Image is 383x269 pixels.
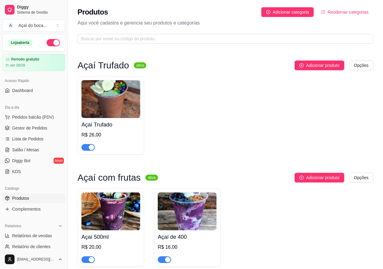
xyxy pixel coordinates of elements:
span: Diggy [17,5,63,10]
sup: ativa [134,62,146,68]
span: plus-circle [266,10,270,14]
span: Sistema de Gestão [17,10,63,15]
div: Dia a dia [2,103,65,112]
img: product-image [158,192,216,230]
button: Reodernar categorias [316,7,373,17]
h4: Açaí de 400 [158,233,216,241]
a: Gestor de Pedidos [2,123,65,133]
span: Complementos [12,206,41,212]
span: Opções [354,174,368,181]
div: Loja aberta [8,39,33,46]
h2: Produtos [78,7,108,17]
img: product-image [81,80,140,118]
span: Opções [354,62,368,69]
a: Salão / Mesas [2,145,65,155]
div: R$ 16,00 [158,244,216,251]
span: [EMAIL_ADDRESS][DOMAIN_NAME] [17,257,55,262]
a: Complementos [2,204,65,214]
span: A [8,22,14,28]
h3: Açaí Trufado [78,62,129,69]
span: Relatórios [5,224,21,228]
span: Diggy Bot [12,158,31,164]
a: Lista de Pedidos [2,134,65,144]
a: Relatório de clientes [2,242,65,251]
div: R$ 20,00 [81,244,140,251]
img: product-image [81,192,140,230]
h4: Açaí 500ml [81,233,140,241]
span: Relatórios de vendas [12,233,52,239]
a: DiggySistema de Gestão [2,2,65,17]
a: Diggy Botnovo [2,156,65,166]
a: Relatórios de vendas [2,231,65,241]
a: KDS [2,167,65,176]
button: Opções [349,173,373,182]
button: Adicionar produto [295,173,344,182]
span: Gestor de Pedidos [12,125,47,131]
button: Pedidos balcão (PDV) [2,112,65,122]
h3: Açaí com frutas [78,174,140,181]
h4: Açaí Trufado [81,120,140,129]
a: Produtos [2,193,65,203]
div: Açaí do boca ... [18,22,47,28]
article: Período gratuito [11,57,39,62]
span: Adicionar categoria [273,9,309,15]
span: Dashboard [12,87,33,93]
p: Aqui você cadastra e gerencia seu produtos e categorias [78,19,373,27]
sup: ativa [145,175,158,181]
span: plus-circle [299,176,304,180]
button: Adicionar categoria [261,7,314,17]
span: Adicionar produto [306,174,339,181]
span: Salão / Mesas [12,147,39,153]
div: Acesso Rápido [2,76,65,86]
span: Adicionar produto [306,62,339,69]
span: KDS [12,169,21,175]
div: R$ 26,00 [81,131,140,139]
article: até 08/09 [10,63,25,68]
span: Relatório de clientes [12,244,51,250]
span: plus-circle [299,63,304,67]
span: Reodernar categorias [328,9,368,15]
button: Alterar Status [47,39,60,46]
div: Catálogo [2,184,65,193]
button: Opções [349,61,373,70]
a: Dashboard [2,86,65,95]
span: Pedidos balcão (PDV) [12,114,54,120]
span: Produtos [12,195,29,201]
button: [EMAIL_ADDRESS][DOMAIN_NAME] [2,252,65,267]
span: Lista de Pedidos [12,136,44,142]
input: Buscar por nome ou código do produto [81,35,365,42]
button: Select a team [2,19,65,31]
button: Adicionar produto [295,61,344,70]
span: ordered-list [321,10,325,14]
a: Período gratuitoaté 08/09 [2,54,65,71]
